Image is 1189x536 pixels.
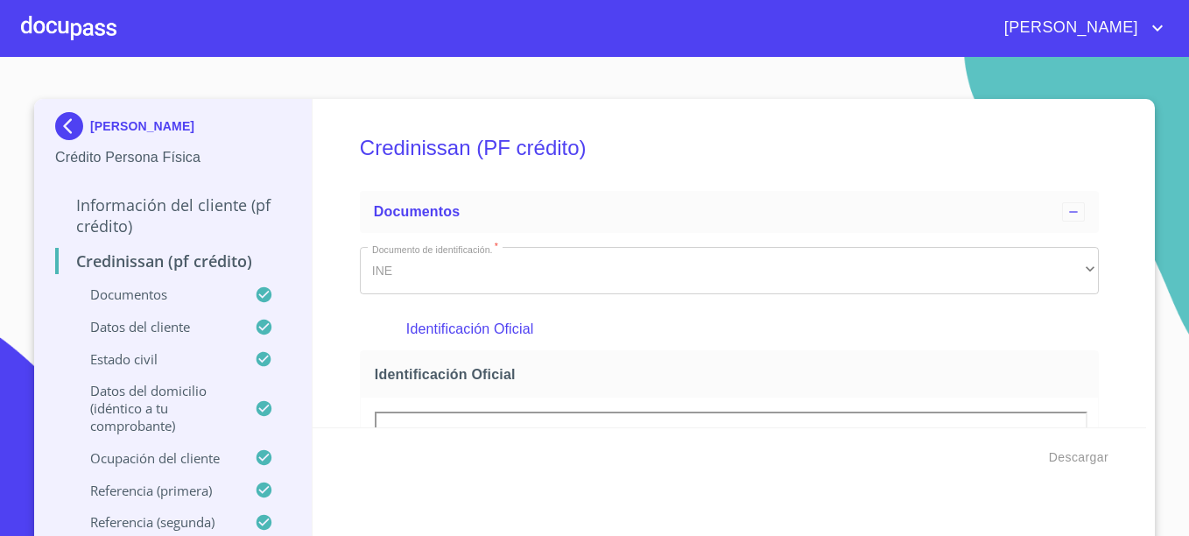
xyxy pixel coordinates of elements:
p: Documentos [55,286,255,303]
p: Datos del cliente [55,318,255,335]
p: Credinissan (PF crédito) [55,250,291,272]
p: Datos del domicilio (idéntico a tu comprobante) [55,382,255,434]
div: [PERSON_NAME] [55,112,291,147]
div: INE [360,247,1099,294]
p: Identificación Oficial [406,319,1052,340]
p: [PERSON_NAME] [90,119,194,133]
p: Referencia (segunda) [55,513,255,531]
span: Descargar [1049,447,1108,469]
p: Ocupación del Cliente [55,449,255,467]
p: Crédito Persona Física [55,147,291,168]
p: Estado civil [55,350,255,368]
img: Docupass spot blue [55,112,90,140]
span: Documentos [374,204,460,219]
button: Descargar [1042,441,1115,474]
div: Documentos [360,191,1099,233]
span: [PERSON_NAME] [991,14,1147,42]
p: Referencia (primera) [55,482,255,499]
span: Identificación Oficial [375,365,1091,384]
p: Información del cliente (PF crédito) [55,194,291,236]
h5: Credinissan (PF crédito) [360,112,1099,184]
button: account of current user [991,14,1168,42]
